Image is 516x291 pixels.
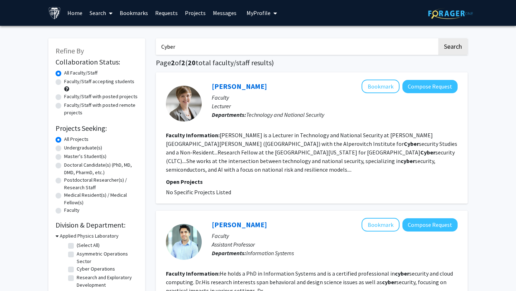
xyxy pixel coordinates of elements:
[212,82,267,91] a: [PERSON_NAME]
[116,0,152,25] a: Bookmarks
[166,189,231,196] span: No Specific Projects Listed
[77,250,136,265] label: Asymmetric Operations Sector
[166,177,458,186] p: Open Projects
[56,221,138,229] h2: Division & Department:
[212,93,458,102] p: Faculty
[362,80,400,93] button: Add Melissa Griffith to Bookmarks
[156,38,437,55] input: Search Keywords
[64,191,138,206] label: Medical Resident(s) / Medical Fellow(s)
[77,274,136,289] label: Research and Exploratory Development
[77,265,115,273] label: Cyber Operations
[166,132,220,139] b: Faculty Information:
[64,135,89,143] label: All Projects
[156,58,468,67] h1: Page of ( total faculty/staff results)
[64,206,80,214] label: Faculty
[181,58,185,67] span: 2
[212,232,458,240] p: Faculty
[420,149,435,156] b: Cyber
[402,80,458,93] button: Compose Request to Melissa Griffith
[64,0,86,25] a: Home
[5,259,30,286] iframe: Chat
[77,242,100,249] label: (Select All)
[171,58,175,67] span: 2
[60,232,119,240] h3: Applied Physics Laboratory
[428,8,473,19] img: ForagerOne Logo
[209,0,240,25] a: Messages
[362,218,400,232] button: Add Javad Abed to Bookmarks
[401,157,415,164] b: cyber
[166,132,457,173] fg-read-more: [PERSON_NAME] is a Lecturer in Technology and National Security at [PERSON_NAME][GEOGRAPHIC_DATA]...
[64,93,138,100] label: Faculty/Staff with posted projects
[212,102,458,110] p: Lecturer
[152,0,181,25] a: Requests
[64,161,138,176] label: Doctoral Candidate(s) (PhD, MD, DMD, PharmD, etc.)
[188,58,196,67] span: 20
[247,9,271,16] span: My Profile
[64,78,134,85] label: Faculty/Staff accepting students
[166,270,220,277] b: Faculty Information:
[212,240,458,249] p: Assistant Professor
[86,0,116,25] a: Search
[212,220,267,229] a: [PERSON_NAME]
[246,249,294,257] span: Information Systems
[64,176,138,191] label: Postdoctoral Researcher(s) / Research Staff
[64,144,102,152] label: Undergraduate(s)
[404,140,419,147] b: Cyber
[56,124,138,133] h2: Projects Seeking:
[64,101,138,116] label: Faculty/Staff with posted remote projects
[56,58,138,66] h2: Collaboration Status:
[64,69,97,77] label: All Faculty/Staff
[212,249,246,257] b: Departments:
[64,153,106,160] label: Master's Student(s)
[48,7,61,19] img: Johns Hopkins University Logo
[395,270,409,277] b: cyber
[246,111,324,118] span: Technology and National Security
[438,38,468,55] button: Search
[181,0,209,25] a: Projects
[212,111,246,118] b: Departments:
[402,218,458,232] button: Compose Request to Javad Abed
[382,278,396,286] b: cyber
[56,46,84,55] span: Refine By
